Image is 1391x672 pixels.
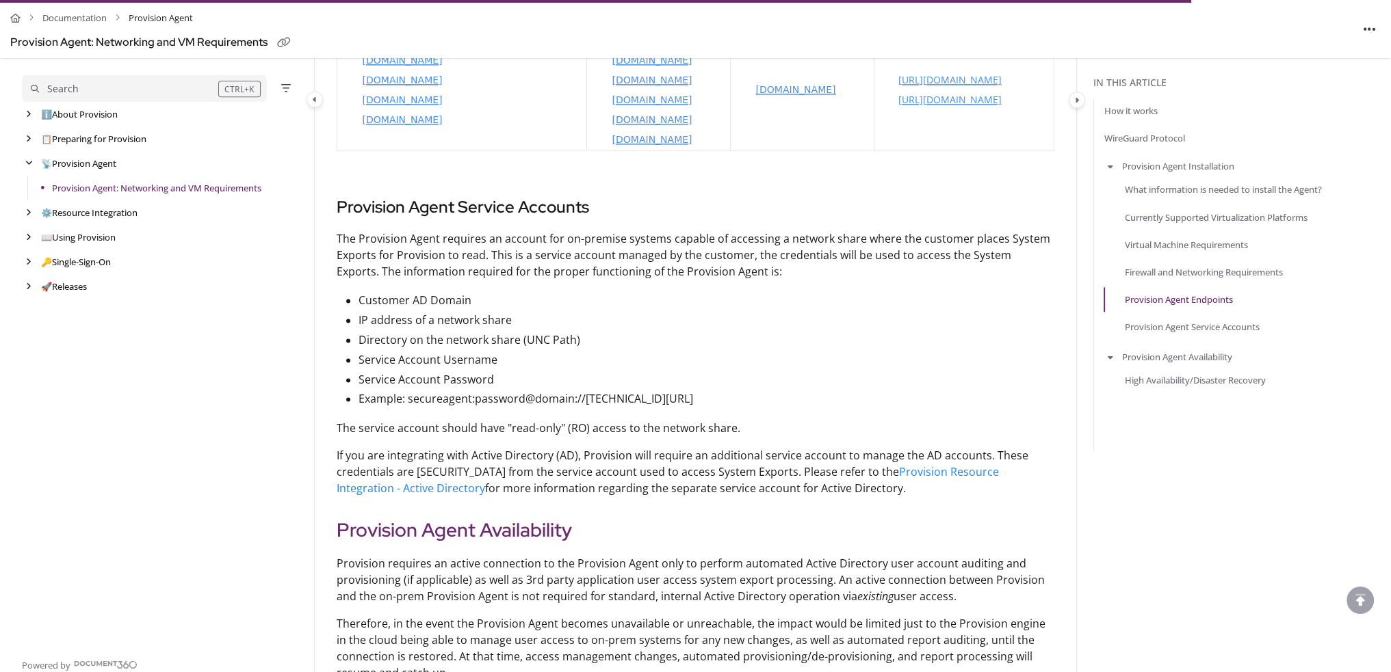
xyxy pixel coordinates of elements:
span: 🔑 [41,256,52,268]
div: Provision Agent: Networking and VM Requirements [10,33,268,53]
span: 📡 [41,157,52,170]
a: High Availability/Disaster Recovery [1125,373,1266,387]
div: arrow [22,206,36,219]
p: Customer AD Domain [359,291,1054,310]
a: [DOMAIN_NAME] [363,75,443,85]
a: Documentation [42,8,107,28]
a: WireGuard Protocol [1104,131,1185,145]
a: Provision Agent: Networking and VM Requirements [52,181,261,195]
a: Resource Integration [41,206,138,219]
a: Home [10,8,21,28]
span: Provision Agent [129,8,193,28]
a: Provision Agent Endpoints [1125,293,1233,306]
div: CTRL+K [218,81,261,97]
p: The service account should have "read-only" (RO) access to the network share. [337,420,1054,436]
a: Virtual Machine Requirements [1125,237,1248,251]
span: 📖 [41,231,52,243]
a: [DOMAIN_NAME] [755,84,835,95]
em: existing [857,589,894,604]
span: 📋 [41,133,52,145]
button: Category toggle [307,91,323,107]
button: Filter [278,80,294,96]
a: [DOMAIN_NAME] [363,94,443,105]
div: Search [47,81,79,96]
span: ⚙️ [41,206,52,219]
a: About Provision [41,107,118,121]
p: Directory on the network share (UNC Path) [359,330,1054,350]
button: Copy link of [273,32,295,54]
p: Provision requires an active connection to the Provision Agent only to perform automated Active D... [337,555,1054,604]
a: Powered by Document360 - opens in a new tab [22,656,138,672]
a: Releases [41,280,87,293]
p: IP address of a network share [359,310,1054,330]
button: Search [22,75,267,102]
p: The Provision Agent requires an account for on-premise systems capable of accessing a network sha... [337,230,1054,280]
p: If you are integrating with Active Directory (AD), Provision will require an additional service a... [337,447,1054,496]
a: Using Provision [41,230,116,244]
a: Provision Resource Integration - Active Directory [337,464,999,496]
a: Provision Agent Availability [1122,350,1232,364]
a: How it works [1104,104,1158,118]
a: [DOMAIN_NAME] [363,114,443,125]
span: Powered by [22,658,70,672]
div: arrow [22,256,36,269]
button: arrow [1104,159,1117,174]
p: Service Account Password [359,370,1054,390]
a: What information is needed to install the Agent? [1125,183,1322,196]
a: [DOMAIN_NAME] [612,134,692,145]
a: [URL][DOMAIN_NAME] [898,73,1001,86]
a: Single-Sign-On [41,255,111,269]
div: arrow [22,108,36,121]
div: arrow [22,157,36,170]
a: Firewall and Networking Requirements [1125,265,1283,279]
a: Preparing for Provision [41,132,146,146]
div: arrow [22,280,36,293]
a: Provision Agent Service Accounts [1125,320,1260,334]
span: ℹ️ [41,108,52,120]
a: [DOMAIN_NAME] [612,94,692,105]
img: Document360 [74,660,138,669]
h3: Provision Agent Service Accounts [337,195,1054,219]
a: Currently Supported Virtualization Platforms [1125,210,1308,224]
a: [DOMAIN_NAME] [363,55,443,66]
div: arrow [22,133,36,146]
div: arrow [22,231,36,244]
a: [DOMAIN_NAME] [612,55,692,66]
a: [URL][DOMAIN_NAME] [898,93,1001,106]
button: Article more options [1359,18,1381,40]
span: 🚀 [41,280,52,293]
button: arrow [1104,349,1117,364]
h2: Provision Agent Availability [337,515,1054,544]
button: Category toggle [1069,92,1085,108]
p: Service Account Username [359,350,1054,370]
a: [DOMAIN_NAME] [612,75,692,85]
p: Example: secureagent:password@domain://[TECHNICAL_ID][URL] [359,389,1054,409]
a: Provision Agent [41,157,116,170]
div: scroll to top [1347,587,1374,614]
div: In this article [1093,75,1386,90]
a: Provision Agent Installation [1122,159,1234,173]
a: [DOMAIN_NAME] [612,114,692,125]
